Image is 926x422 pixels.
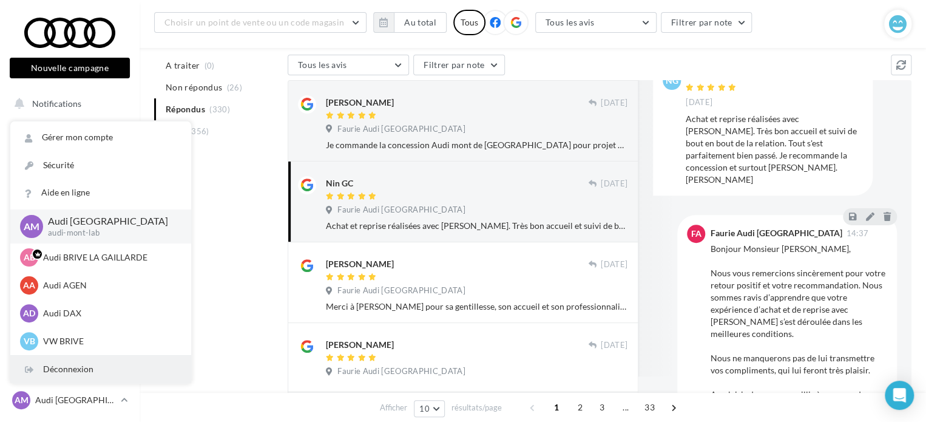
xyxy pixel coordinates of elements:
[661,12,752,33] button: Filtrer par note
[337,124,465,135] span: Faurie Audi [GEOGRAPHIC_DATA]
[7,151,132,177] a: Boîte de réception
[24,219,39,233] span: AM
[326,339,394,351] div: [PERSON_NAME]
[601,179,627,189] span: [DATE]
[288,55,409,75] button: Tous les avis
[885,381,914,410] div: Open Intercom Messenger
[24,251,35,264] span: AB
[380,402,407,413] span: Afficher
[10,152,191,179] a: Sécurité
[48,228,172,239] p: audi-mont-lab
[7,273,132,309] a: PLV et print personnalisable
[23,307,35,319] span: AD
[419,404,430,413] span: 10
[640,398,660,417] span: 33
[189,126,209,136] span: (356)
[373,12,447,33] button: Au total
[23,279,35,291] span: AA
[337,285,465,296] span: Faurie Audi [GEOGRAPHIC_DATA]
[616,398,635,417] span: ...
[326,301,627,313] div: Merci à [PERSON_NAME] pour sa gentillesse, son accueil et son professionnalisme. [PERSON_NAME] s’...
[326,139,627,151] div: Je commande la concession Audi mont de [GEOGRAPHIC_DATA] pour projet de véhicule. Accueil au top ...
[686,97,712,108] span: [DATE]
[43,279,177,291] p: Audi AGEN
[7,91,127,117] button: Notifications
[535,12,657,33] button: Tous les avis
[166,60,200,72] span: A traiter
[48,214,172,228] p: Audi [GEOGRAPHIC_DATA]
[592,398,612,417] span: 3
[326,177,353,189] div: Nin GC
[10,356,191,383] div: Déconnexion
[298,60,347,70] span: Tous les avis
[15,394,29,406] span: AM
[10,124,191,151] a: Gérer mon compte
[10,179,191,206] a: Aide en ligne
[43,335,177,347] p: VW BRIVE
[7,243,132,268] a: Médiathèque
[691,228,701,240] span: FA
[846,230,868,237] span: 14:37
[10,58,130,78] button: Nouvelle campagne
[570,398,590,417] span: 2
[35,394,116,406] p: Audi [GEOGRAPHIC_DATA]
[710,229,842,237] div: Faurie Audi [GEOGRAPHIC_DATA]
[326,220,627,232] div: Achat et reprise réalisées avec [PERSON_NAME]. Très bon accueil et suivi de bout en bout de la re...
[166,81,222,94] span: Non répondus
[546,17,595,27] span: Tous les avis
[601,340,627,351] span: [DATE]
[686,72,739,80] div: Nin GC
[7,121,132,147] a: Opérations
[154,12,367,33] button: Choisir un point de vente ou un code magasin
[326,258,394,270] div: [PERSON_NAME]
[686,113,863,186] div: Achat et reprise réalisées avec [PERSON_NAME]. Très bon accueil et suivi de bout en bout de la re...
[666,75,678,87] span: NG
[326,97,394,109] div: [PERSON_NAME]
[547,398,566,417] span: 1
[43,307,177,319] p: Audi DAX
[453,10,485,35] div: Tous
[601,98,627,109] span: [DATE]
[451,402,502,413] span: résultats/page
[32,98,81,109] span: Notifications
[7,183,132,208] a: Visibilité en ligne
[337,366,465,377] span: Faurie Audi [GEOGRAPHIC_DATA]
[7,213,132,239] a: Campagnes
[227,83,242,92] span: (26)
[164,17,344,27] span: Choisir un point de vente ou un code magasin
[337,205,465,216] span: Faurie Audi [GEOGRAPHIC_DATA]
[414,400,445,417] button: 10
[601,259,627,270] span: [DATE]
[413,55,505,75] button: Filtrer par note
[24,335,35,347] span: VB
[43,251,177,264] p: Audi BRIVE LA GAILLARDE
[394,12,447,33] button: Au total
[204,61,215,70] span: (0)
[10,389,130,412] a: AM Audi [GEOGRAPHIC_DATA]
